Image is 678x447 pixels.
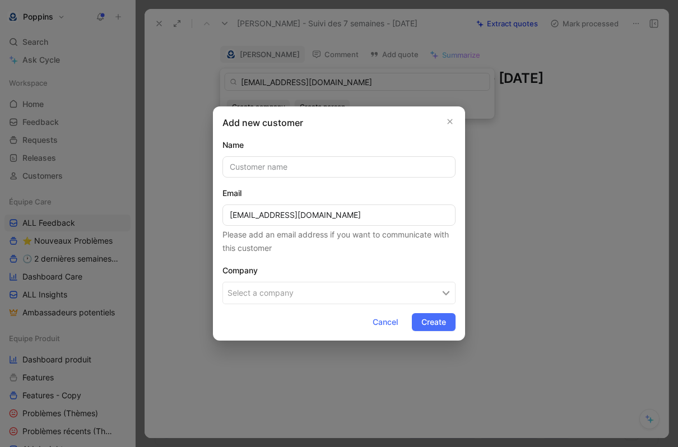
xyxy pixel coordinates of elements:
[222,156,456,178] input: Customer name
[373,315,398,329] span: Cancel
[412,313,456,331] button: Create
[222,282,456,304] button: Select a company
[222,228,456,255] div: Please add an email address if you want to communicate with this customer
[222,204,456,226] input: Customer email
[222,264,456,277] h2: Company
[421,315,446,329] span: Create
[363,313,407,331] button: Cancel
[222,138,456,152] div: Name
[222,116,303,129] h2: Add new customer
[222,187,456,200] div: Email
